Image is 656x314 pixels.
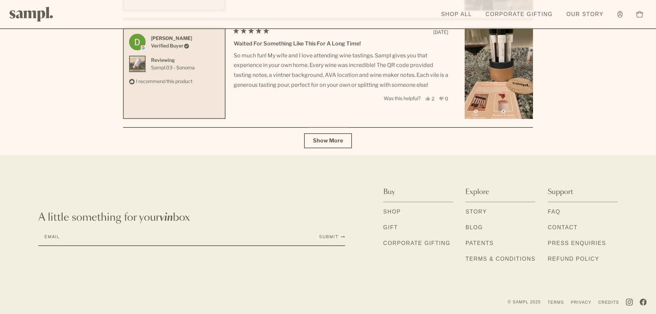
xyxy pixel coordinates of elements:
[383,202,453,259] div: Buy
[465,28,533,119] img: Customer-uploaded image, show more details
[383,182,453,202] button: Buy
[304,133,352,148] button: Show more reviews
[160,213,173,223] em: vin
[465,223,483,232] a: Blog
[319,234,345,240] button: Submit Newsletter Signup
[598,300,619,305] a: Credits
[383,223,398,232] a: Gift
[151,42,192,50] div: Verified Buyer
[234,51,448,90] p: So much fun! My wife and I love attending wine tastings. Sampl gives you that experience in your ...
[548,255,599,264] a: Refund Policy
[313,137,343,144] span: Show More
[465,255,535,264] a: Terms & Conditions
[384,95,421,101] span: Was this helpful?
[508,299,541,305] li: © Sampl 2025
[548,202,618,275] div: Support
[548,208,560,217] a: FAQ
[465,182,535,202] button: Explore
[438,7,475,22] a: Shop All
[626,299,633,305] img: Instagram
[563,7,607,22] a: Our Story
[465,208,487,217] a: Story
[548,223,577,232] a: Contact
[383,208,401,217] a: Shop
[383,239,451,248] a: Corporate Gifting
[151,35,192,41] strong: [PERSON_NAME]
[465,187,489,197] span: Explore
[433,29,448,35] span: [DATE]
[425,96,434,101] button: 2
[439,96,449,101] button: 0
[482,7,556,22] a: Corporate Gifting
[465,239,494,248] a: Patents
[141,45,146,50] img: google logo
[548,300,564,305] a: Terms
[151,56,195,64] div: Reviewing
[548,239,606,248] a: Press Enquiries
[234,39,448,48] div: Waited for something like this for a long time!
[383,187,395,197] span: Buy
[129,34,146,50] img: Profile picture for Dan O.
[548,187,573,197] span: Support
[640,299,646,305] img: Facebook
[151,64,195,71] a: View Sampl.03 - Sonoma
[465,202,535,275] div: Explore
[508,298,619,306] ul: policy links
[38,211,345,224] p: A little something for your box
[136,78,192,84] span: I recommend this product
[571,300,591,305] a: Privacy
[626,299,646,305] ul: social links
[548,182,618,202] button: Support
[10,7,53,22] img: Sampl logo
